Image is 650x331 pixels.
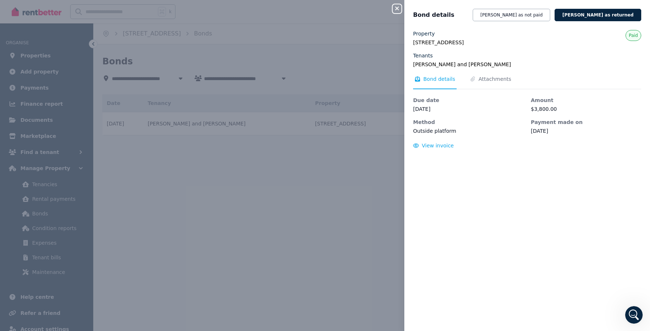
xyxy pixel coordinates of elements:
span: Sorry it didn't work! You can try asking another way, or I can connect you with our team! 🙂 [26,25,262,31]
button: Messages [49,228,97,257]
span: Home [17,247,32,252]
dd: [DATE] [531,127,641,135]
label: Tenants [413,52,433,59]
dd: Outside platform [413,127,524,135]
dd: $3,800.00 [531,105,641,113]
div: The RentBetter Team [26,32,80,40]
span: Paid [629,33,638,38]
div: The RentBetter Team [26,59,80,67]
dt: Method [413,119,524,126]
dt: Due date [413,97,524,104]
dd: [DATE] [413,105,524,113]
div: • [DATE] [82,59,102,67]
dt: Amount [531,97,641,104]
legend: [STREET_ADDRESS] [413,39,641,46]
nav: Tabs [413,75,641,89]
dt: Payment made on [531,119,641,126]
button: [PERSON_NAME] as not paid [473,9,550,21]
img: Profile image for The RentBetter Team [8,52,23,67]
span: Bond details [413,11,454,19]
span: Help [116,247,128,252]
div: [PERSON_NAME] [26,86,68,94]
button: View invoice [413,142,454,149]
img: Profile image for The RentBetter Team [8,25,23,40]
div: • 4m ago [82,32,104,40]
button: Help [98,228,146,257]
span: Bond details [423,75,455,83]
label: Property [413,30,435,37]
span: Attachments [479,75,511,83]
span: Rate your conversation [26,79,86,85]
button: [PERSON_NAME] as returned [555,9,641,21]
legend: [PERSON_NAME] and [PERSON_NAME] [413,61,641,68]
span: Messages [59,247,87,252]
div: • [DATE] [70,86,90,94]
h1: Messages [54,3,94,15]
span: View invoice [422,143,454,148]
img: Profile image for Dan [8,79,23,94]
iframe: Intercom live chat [625,306,643,324]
